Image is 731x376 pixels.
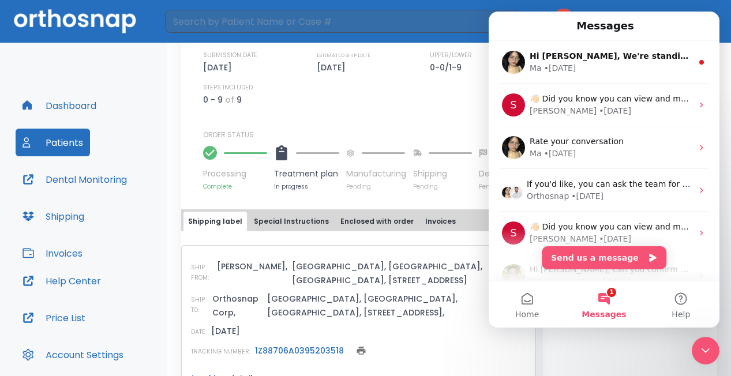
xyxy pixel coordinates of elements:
span: 37 [556,9,572,20]
p: Treatment plan [274,168,339,180]
button: Messages [77,270,153,316]
img: Profile image for Ma [13,125,36,148]
p: [DATE] [211,324,240,338]
div: Ma [41,136,53,148]
button: Help Center [16,267,108,295]
span: Help [183,299,201,307]
p: Orthosnap Corp, [212,292,263,319]
img: Ma avatar [12,174,26,188]
span: Home [27,299,50,307]
p: ORDER STATUS [203,130,528,140]
p: Shipping [413,168,472,180]
button: Account Settings [16,341,130,369]
button: Dental Monitoring [16,166,134,193]
div: • [DATE] [55,51,88,63]
button: Shipping label [183,212,247,231]
p: [GEOGRAPHIC_DATA], [GEOGRAPHIC_DATA], [GEOGRAPHIC_DATA], [STREET_ADDRESS] [292,260,526,287]
button: Invoices [421,212,460,231]
p: 9 [237,93,242,107]
p: ESTIMATED SHIP DATE [317,50,370,61]
p: In progress [274,182,339,191]
p: Pending [413,182,472,191]
p: [DATE] [317,61,350,74]
p: Processing [203,168,267,180]
p: DATE: [191,327,207,337]
div: Profile image for Stephany [13,82,36,105]
div: tabs [183,212,534,231]
button: Enclosed with order [336,212,418,231]
div: • [DATE] [110,93,143,106]
button: print [353,343,369,359]
p: 0 - 9 [203,93,223,107]
p: [PERSON_NAME], [217,260,287,273]
div: Profile image for Stephany [13,210,36,233]
p: Delivered [479,168,516,180]
p: UPPER/LOWER [430,50,472,61]
p: of [225,93,234,107]
span: If you'd like, you can ask the team for help here. [38,168,234,177]
iframe: Intercom live chat [489,12,719,328]
button: Shipping [16,202,91,230]
button: Send us a message [53,235,178,258]
p: SUBMISSION DATE [203,50,257,61]
p: SHIP TO: [191,295,208,315]
div: Ma [41,51,53,63]
div: [PERSON_NAME] [41,264,108,276]
div: [PERSON_NAME] [41,93,108,106]
input: Search by Patient Name or Case # [165,10,500,33]
div: • [DATE] [110,221,143,234]
button: Invoices [16,239,89,267]
button: Help [154,270,231,316]
p: SHIP FROM: [191,262,212,283]
button: Special Instructions [249,212,333,231]
span: Hi [PERSON_NAME], We're standing by in case you need anything. If you’re all set, that’s great to... [41,40,637,49]
img: Orthosnap [14,9,136,33]
p: TRACKING NUMBER: [191,347,250,357]
div: [PERSON_NAME] [41,221,108,234]
p: STEPS INCLUDED [203,82,253,93]
span: Messages [93,299,137,307]
p: Manufacturing [346,168,406,180]
p: Complete [203,182,267,191]
div: • [DATE] [110,264,143,276]
p: [GEOGRAPHIC_DATA], [GEOGRAPHIC_DATA], [GEOGRAPHIC_DATA], [STREET_ADDRESS], [267,292,527,319]
button: Patients [16,129,90,156]
p: [DATE] [203,61,236,74]
p: 0-0/1-9 [430,61,466,74]
button: [PERSON_NAME] [593,11,717,32]
span: Rate your conversation [41,125,135,134]
a: 1Z88706A0395203518 [255,345,344,356]
button: Dashboard [16,92,103,119]
div: • [DATE] [83,179,115,191]
img: Mohammed avatar [21,174,35,188]
img: Profile image for Michael [13,253,36,276]
div: Orthosnap [38,179,80,191]
p: Pending [479,182,516,191]
p: Pending [346,182,406,191]
div: • [DATE] [55,136,88,148]
button: Price List [16,304,92,332]
iframe: Intercom live chat [692,337,719,364]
